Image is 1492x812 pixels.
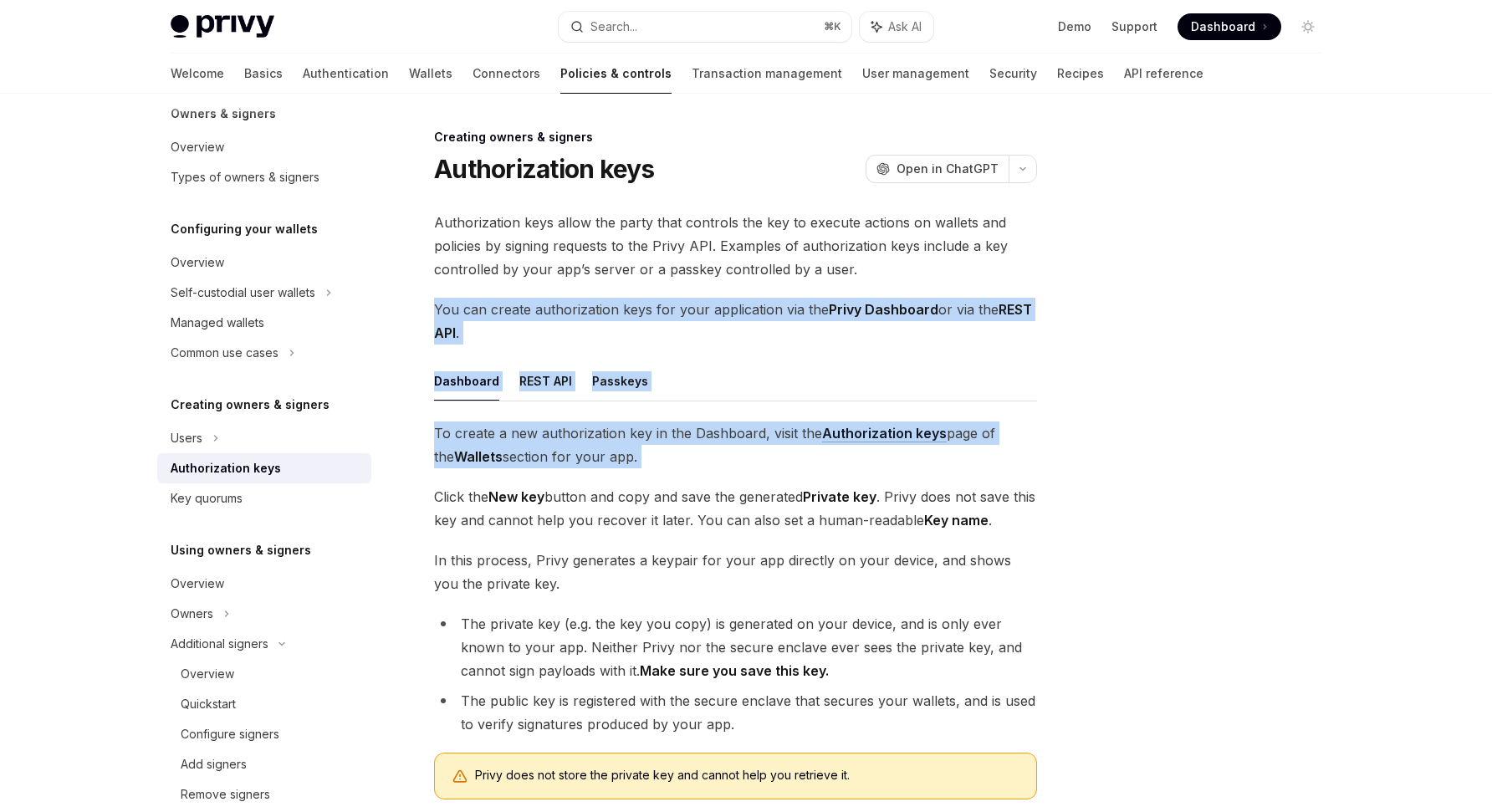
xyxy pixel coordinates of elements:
[303,54,389,94] a: Authentication
[1178,13,1281,40] a: Dashboard
[171,604,213,624] div: Owners
[434,154,655,184] h1: Authorization keys
[171,395,330,415] h5: Creating owners & signers
[244,54,283,94] a: Basics
[157,569,371,599] a: Overview
[157,659,371,689] a: Overview
[1058,18,1091,35] a: Demo
[989,54,1037,94] a: Security
[181,754,247,774] div: Add signers
[157,248,371,278] a: Overview
[171,458,281,478] div: Authorization keys
[171,488,243,508] div: Key quorums
[452,769,468,785] svg: Warning
[1057,54,1104,94] a: Recipes
[434,485,1037,532] span: Click the button and copy and save the generated . Privy does not save this key and cannot help y...
[171,167,319,187] div: Types of owners & signers
[171,574,224,594] div: Overview
[488,488,544,505] strong: New key
[157,749,371,779] a: Add signers
[475,767,1019,784] span: Privy does not store the private key and cannot help you retrieve it.
[560,54,672,94] a: Policies & controls
[171,219,318,239] h5: Configuring your wallets
[157,779,371,809] a: Remove signers
[434,298,1037,345] span: You can create authorization keys for your application via the or via the .
[434,361,499,401] button: Dashboard
[822,425,947,442] strong: Authorization keys
[592,361,648,401] button: Passkeys
[157,689,371,719] a: Quickstart
[409,54,452,94] a: Wallets
[640,662,829,679] strong: Make sure you save this key.
[171,54,224,94] a: Welcome
[157,308,371,338] a: Managed wallets
[924,512,989,529] strong: Key name
[1191,18,1255,35] span: Dashboard
[824,20,841,33] span: ⌘ K
[1124,54,1203,94] a: API reference
[157,483,371,513] a: Key quorums
[181,724,279,744] div: Configure signers
[590,17,637,37] div: Search...
[171,15,274,38] img: light logo
[559,12,851,42] button: Search...⌘K
[434,129,1037,146] div: Creating owners & signers
[171,540,311,560] h5: Using owners & signers
[434,549,1037,595] span: In this process, Privy generates a keypair for your app directly on your device, and shows you th...
[181,664,234,684] div: Overview
[888,18,922,35] span: Ask AI
[862,54,969,94] a: User management
[181,784,270,804] div: Remove signers
[897,161,999,177] span: Open in ChatGPT
[434,421,1037,468] span: To create a new authorization key in the Dashboard, visit the page of the section for your app.
[692,54,842,94] a: Transaction management
[1111,18,1157,35] a: Support
[171,283,315,303] div: Self-custodial user wallets
[157,162,371,192] a: Types of owners & signers
[866,155,1009,183] button: Open in ChatGPT
[822,425,947,442] a: Authorization keys
[171,634,268,654] div: Additional signers
[473,54,540,94] a: Connectors
[519,361,572,401] button: REST API
[434,689,1037,736] li: The public key is registered with the secure enclave that secures your wallets, and is used to ve...
[434,612,1037,682] li: The private key (e.g. the key you copy) is generated on your device, and is only ever known to yo...
[181,694,236,714] div: Quickstart
[860,12,933,42] button: Ask AI
[454,448,503,465] strong: Wallets
[434,211,1037,281] span: Authorization keys allow the party that controls the key to execute actions on wallets and polici...
[171,428,202,448] div: Users
[157,132,371,162] a: Overview
[157,453,371,483] a: Authorization keys
[1295,13,1321,40] button: Toggle dark mode
[157,719,371,749] a: Configure signers
[171,137,224,157] div: Overview
[171,343,278,363] div: Common use cases
[829,301,938,318] strong: Privy Dashboard
[171,313,264,333] div: Managed wallets
[803,488,876,505] strong: Private key
[171,253,224,273] div: Overview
